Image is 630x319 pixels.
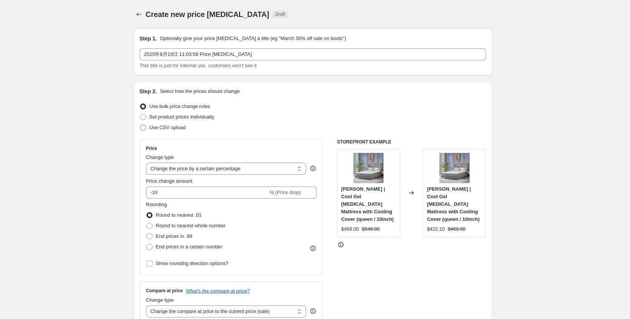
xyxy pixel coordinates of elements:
span: Draft [275,11,285,17]
span: [PERSON_NAME] | Cool Gel [MEDICAL_DATA] Mattress with Cooling Cover (queen / 10inch) [427,186,479,222]
span: Change type [146,154,174,160]
span: Use CSV upload [149,125,186,130]
span: Round to nearest .01 [156,212,202,218]
span: End prices in a certain number [156,244,222,250]
h2: Step 2. [140,88,157,95]
button: What's the compare at price? [186,288,250,294]
span: [PERSON_NAME] | Cool Gel [MEDICAL_DATA] Mattress with Cooling Cover (queen / 10inch) [341,186,394,222]
strike: $549.00 [362,225,380,233]
div: $469.00 [341,225,359,233]
span: This title is just for internal use, customers won't see it [140,63,257,68]
img: 9a3d43f4-e9c2-4c65-b832-8ee546666f21.7af95174c055b34ce056da7847ed1f7a_80x.jpg [439,153,470,183]
div: $422.10 [427,225,445,233]
p: Select how the prices should change [160,88,240,95]
span: Create new price [MEDICAL_DATA] [146,10,270,18]
span: Use bulk price change rules [149,103,210,109]
div: help [309,307,317,315]
span: Set product prices individually [149,114,214,120]
p: Optionally give your price [MEDICAL_DATA] a title (eg "March 30% off sale on boots") [160,35,346,42]
input: -15 [146,186,268,199]
span: Change type [146,297,174,303]
div: help [309,165,317,172]
span: Show rounding direction options? [156,260,228,266]
span: Rounding [146,202,167,207]
button: Price change jobs [134,9,144,20]
span: % (Price drop) [270,190,301,195]
h3: Compare at price [146,288,183,294]
span: End prices in .99 [156,233,193,239]
span: Round to nearest whole number [156,223,226,228]
h3: Price [146,145,157,151]
strike: $469.00 [448,225,465,233]
h2: Step 1. [140,35,157,42]
input: 30% off holiday sale [140,48,486,60]
span: Price change amount [146,178,193,184]
img: 9a3d43f4-e9c2-4c65-b832-8ee546666f21.7af95174c055b34ce056da7847ed1f7a_80x.jpg [353,153,384,183]
h6: STOREFRONT EXAMPLE [337,139,486,145]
